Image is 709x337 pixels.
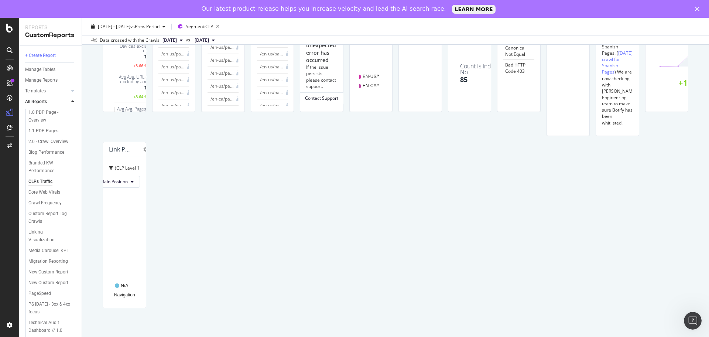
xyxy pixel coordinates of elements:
[28,138,76,146] a: 2.0 - Crawl Overview
[28,319,72,334] div: Technical Audit Dashboard // 1.0
[160,36,186,45] button: [DATE]
[602,6,633,126] p: On [DATE], we identified 404s and realized that many of the 404s were from the Spanish Pages. ( )...
[28,300,71,316] div: PS 5.30.23 - 3xx & 4xx focus
[161,64,184,70] div: /en-us/paint-colors/white-kitchen
[28,178,76,185] a: CLPs Traffic
[28,210,71,225] div: Custom Report Log Crawls
[210,70,233,76] div: /en-us/paint-colors/french-blue
[306,64,337,89] div: If the issue persists please contact support.
[684,312,702,330] iframe: Intercom live chat
[144,84,157,91] div: 17.39
[117,75,185,84] div: Avg Avg. URL CTR On All Devices excluding anonymized queries
[28,188,60,196] div: Core Web Vitals
[28,149,64,156] div: Blog Performance
[260,64,283,70] div: /en-us/paint-colors/green
[25,66,55,74] div: Manage Tables
[28,247,68,255] div: Media Carousel KPI
[121,283,128,289] span: N/A
[100,37,160,44] div: Data crossed with the Crawls
[695,7,702,11] div: Close
[116,165,140,171] span: CLP Level 1
[28,188,76,196] a: Core Web Vitals
[460,75,467,85] div: 85
[131,95,151,99] div: +8.64 %
[186,37,192,43] span: vs
[260,51,283,57] div: /en-us/paint-colors/green
[305,95,338,101] div: Contact Support
[28,268,68,276] div: New Custom Report
[28,127,76,135] a: 1.1 PDP Pages
[98,23,130,30] span: [DATE] - [DATE]
[25,24,76,31] div: Reports
[161,51,184,57] div: /en-us/paint-colors/dark-gray
[260,76,283,83] div: /en-us/paint-colors/green
[28,149,76,156] a: Blog Performance
[28,279,68,287] div: New Custom Report
[505,62,525,74] span: Bad HTTP Code 403
[260,89,283,96] div: /en-us/paint-colors/green
[202,5,446,13] div: Our latest product release helps you increase velocity and lead the AI search race.
[28,199,76,207] a: Crawl Frequency
[28,127,58,135] div: 1.1 PDP Pages
[25,52,56,59] div: + Create Report
[109,194,334,279] svg: A chart.
[109,175,115,181] span: =
[28,159,71,175] div: Branded KW Performance
[28,228,69,244] div: Linking Visualization
[130,23,160,30] span: vs Prev. Period
[28,109,76,124] a: 1.0 PDP Page - Overview
[144,53,157,60] div: 11.73
[25,98,47,106] div: All Reports
[210,96,233,102] div: /en-ca/paint-colours/kitchen-cabinet
[28,290,51,297] div: PageSpeed
[210,57,233,64] div: /en-us/paint-colors/front-door
[25,76,76,84] a: Manage Reports
[175,21,222,33] button: Segment:CLP
[161,76,184,83] div: /en-us/paint-colors/dark-green
[602,50,633,75] a: [DATE] crawl for Spanish Pages
[161,89,184,96] div: /en-us/paint-colors/dark-green
[28,109,70,124] div: 1.0 PDP Page - Overview
[25,87,69,95] a: Templates
[25,76,58,84] div: Manage Reports
[88,21,168,33] button: [DATE] - [DATE]vsPrev. Period
[114,292,135,298] span: Navigation
[28,290,76,297] a: PageSpeed
[25,52,76,59] a: + Create Report
[28,247,76,255] a: Media Carousel KPI
[28,210,76,225] a: Custom Report Log Crawls
[363,74,379,80] span: EN-US/*
[25,66,76,74] a: Manage Tables
[109,146,132,153] div: Link Position Distribution for 404 CLPs
[25,31,76,40] div: CustomReports
[210,83,233,89] div: /en-us/paint-colors/coastal-blue
[210,44,233,51] div: /en-us/paint-colors/mid-century-modern
[131,64,151,68] div: +3.66 %
[117,107,185,116] div: Avg Avg. Pages per Session for All Organic Sources (Analytics)
[452,5,496,14] a: LEARN MORE
[299,92,345,104] button: Contact Support
[460,63,514,75] div: Count Is Indexable No
[192,36,218,45] button: [DATE]
[161,102,184,109] div: /en-us/paint-colors/dark-gray
[28,258,76,265] a: Migration Reporting
[25,98,69,106] a: All Reports
[103,142,146,308] div: Link Position Distribution for 404 CLPsgeargearCLP Level 1 = By: Inlinks - Link Main PositionA ch...
[162,37,177,44] span: 2025 Jul. 27th
[195,37,209,44] span: 2025 Jun. 29th
[28,228,76,244] a: Linking Visualization
[117,40,185,53] div: Avg Avg. URL Position On All Devices excluding anonymized queries
[28,300,76,316] a: PS [DATE] - 3xx & 4xx focus
[505,45,525,57] span: Canonical Not Equal
[260,102,283,109] div: /en-us/paint-colors/neutral
[306,34,337,64] div: An unexpected error has occurred
[28,138,68,146] div: 2.0 - Crawl Overview
[186,23,213,30] span: Segment: CLP
[28,258,68,265] div: Migration Reporting
[25,87,46,95] div: Templates
[28,279,76,287] a: New Custom Report
[28,268,76,276] a: New Custom Report
[28,199,62,207] div: Crawl Frequency
[28,319,76,334] a: Technical Audit Dashboard // 1.0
